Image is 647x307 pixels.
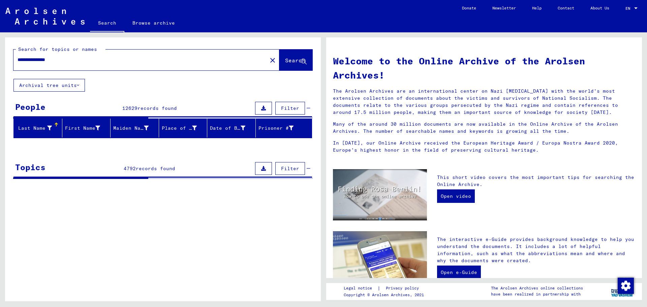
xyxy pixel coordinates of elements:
[333,169,427,220] img: video.jpg
[275,162,305,175] button: Filter
[113,123,159,133] div: Maiden Name
[344,292,427,298] p: Copyright © Arolsen Archives, 2021
[258,123,304,133] div: Prisoner #
[124,165,136,172] span: 4792
[437,174,635,188] p: This short video covers the most important tips for searching the Online Archive.
[162,123,207,133] div: Place of Birth
[258,125,294,132] div: Prisoner #
[333,121,635,135] p: Many of the around 30 million documents are now available in the Online Archive of the Arolsen Ar...
[266,53,279,67] button: Clear
[159,119,208,137] mat-header-cell: Place of Birth
[256,119,312,137] mat-header-cell: Prisoner #
[618,278,634,294] img: Zustimmung ändern
[491,285,583,291] p: The Arolsen Archives online collections
[437,236,635,264] p: The interactive e-Guide provides background knowledge to help you understand the documents. It in...
[333,231,427,294] img: eguide.jpg
[281,165,299,172] span: Filter
[437,266,481,279] a: Open e-Guide
[210,123,255,133] div: Date of Birth
[279,50,312,70] button: Search
[285,57,305,64] span: Search
[90,15,124,32] a: Search
[136,165,175,172] span: records found
[610,283,635,300] img: yv_logo.png
[437,189,475,203] a: Open video
[210,125,245,132] div: Date of Birth
[5,8,85,25] img: Arolsen_neg.svg
[13,79,85,92] button: Archival tree units
[14,119,62,137] mat-header-cell: Last Name
[625,6,630,11] mat-select-trigger: EN
[281,105,299,111] span: Filter
[380,285,427,292] a: Privacy policy
[122,105,137,111] span: 12629
[15,161,45,173] div: Topics
[344,285,427,292] div: |
[113,125,149,132] div: Maiden Name
[162,125,197,132] div: Place of Birth
[15,101,45,113] div: People
[207,119,256,137] mat-header-cell: Date of Birth
[62,119,111,137] mat-header-cell: First Name
[333,88,635,116] p: The Arolsen Archives are an international center on Nazi [MEDICAL_DATA] with the world’s most ext...
[269,56,277,64] mat-icon: close
[65,123,111,133] div: First Name
[124,15,183,31] a: Browse archive
[111,119,159,137] mat-header-cell: Maiden Name
[333,54,635,82] h1: Welcome to the Online Archive of the Arolsen Archives!
[137,105,177,111] span: records found
[344,285,377,292] a: Legal notice
[491,291,583,297] p: have been realized in partnership with
[275,102,305,115] button: Filter
[18,46,97,52] mat-label: Search for topics or names
[65,125,100,132] div: First Name
[17,123,62,133] div: Last Name
[333,140,635,154] p: In [DATE], our Online Archive received the European Heritage Award / Europa Nostra Award 2020, Eu...
[17,125,52,132] div: Last Name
